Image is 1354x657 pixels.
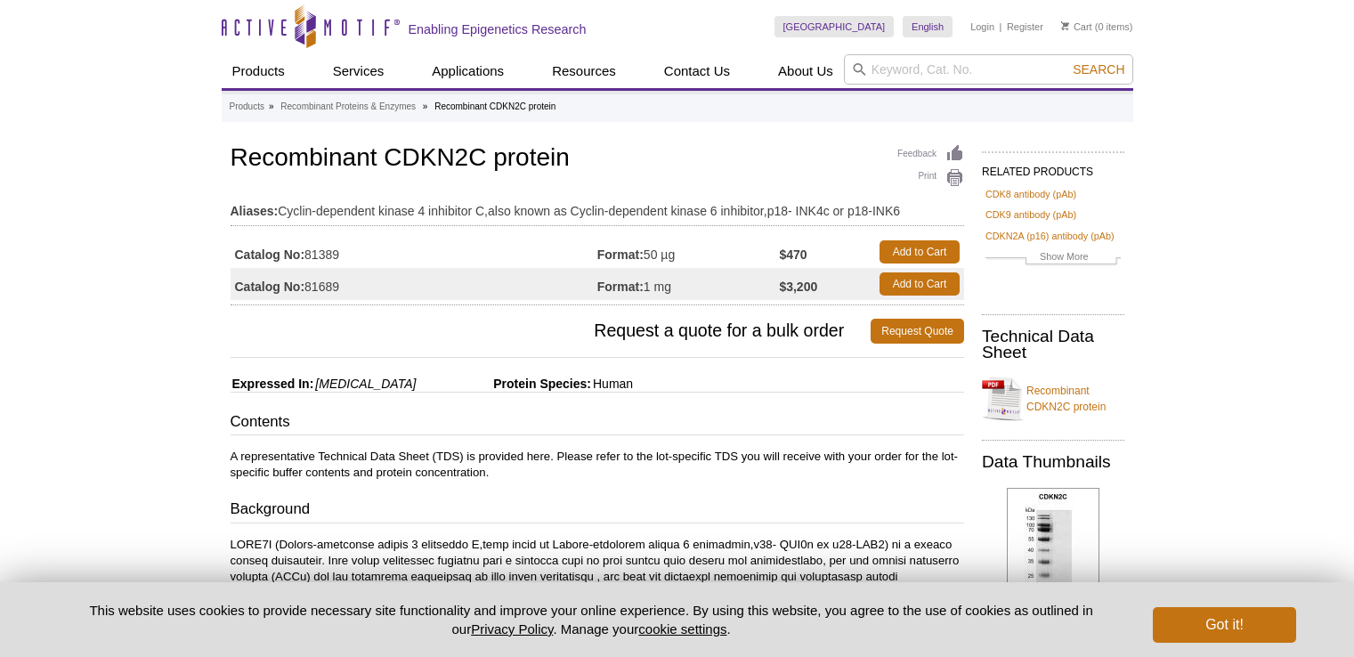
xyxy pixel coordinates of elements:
[541,54,627,88] a: Resources
[434,101,555,111] li: Recombinant CDKN2C protein
[903,16,953,37] a: English
[423,101,428,111] li: »
[985,248,1121,269] a: Show More
[471,621,553,637] a: Privacy Policy
[1007,20,1043,33] a: Register
[597,236,780,268] td: 50 µg
[982,151,1124,183] h2: RELATED PRODUCTS
[982,454,1124,470] h2: Data Thumbnails
[322,54,395,88] a: Services
[844,54,1133,85] input: Keyword, Cat. No.
[779,279,817,295] strong: $3,200
[1073,62,1124,77] span: Search
[231,192,964,221] td: Cyclin-dependent kinase 4 inhibitor C,also known as Cyclin-dependent kinase 6 inhibitor,p18- INK4...
[1007,488,1099,627] img: Recombinant CDKN2C protein
[231,268,597,300] td: 81689
[230,99,264,115] a: Products
[231,449,964,481] p: A representative Technical Data Sheet (TDS) is provided here. Please refer to the lot-specific TD...
[1067,61,1130,77] button: Search
[985,186,1076,202] a: CDK8 antibody (pAb)
[235,279,305,295] strong: Catalog No:
[597,279,644,295] strong: Format:
[970,20,994,33] a: Login
[269,101,274,111] li: »
[231,411,964,436] h3: Contents
[982,328,1124,361] h2: Technical Data Sheet
[59,601,1124,638] p: This website uses cookies to provide necessary site functionality and improve your online experie...
[231,319,872,344] span: Request a quote for a bulk order
[774,16,895,37] a: [GEOGRAPHIC_DATA]
[985,228,1115,244] a: CDKN2A (p16) antibody (pAb)
[897,144,964,164] a: Feedback
[767,54,844,88] a: About Us
[982,372,1124,426] a: Recombinant CDKN2C protein
[653,54,741,88] a: Contact Us
[591,377,633,391] span: Human
[231,203,279,219] strong: Aliases:
[235,247,305,263] strong: Catalog No:
[409,21,587,37] h2: Enabling Epigenetics Research
[222,54,296,88] a: Products
[419,377,591,391] span: Protein Species:
[638,621,726,637] button: cookie settings
[597,247,644,263] strong: Format:
[871,319,964,344] a: Request Quote
[1061,21,1069,30] img: Your Cart
[779,247,807,263] strong: $470
[231,499,964,523] h3: Background
[280,99,416,115] a: Recombinant Proteins & Enzymes
[1153,607,1295,643] button: Got it!
[1061,20,1092,33] a: Cart
[231,377,314,391] span: Expressed In:
[1061,16,1133,37] li: (0 items)
[880,240,960,264] a: Add to Cart
[880,272,960,296] a: Add to Cart
[897,168,964,188] a: Print
[315,377,416,391] i: [MEDICAL_DATA]
[231,144,964,174] h1: Recombinant CDKN2C protein
[985,207,1076,223] a: CDK9 antibody (pAb)
[231,236,597,268] td: 81389
[1000,16,1002,37] li: |
[597,268,780,300] td: 1 mg
[421,54,515,88] a: Applications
